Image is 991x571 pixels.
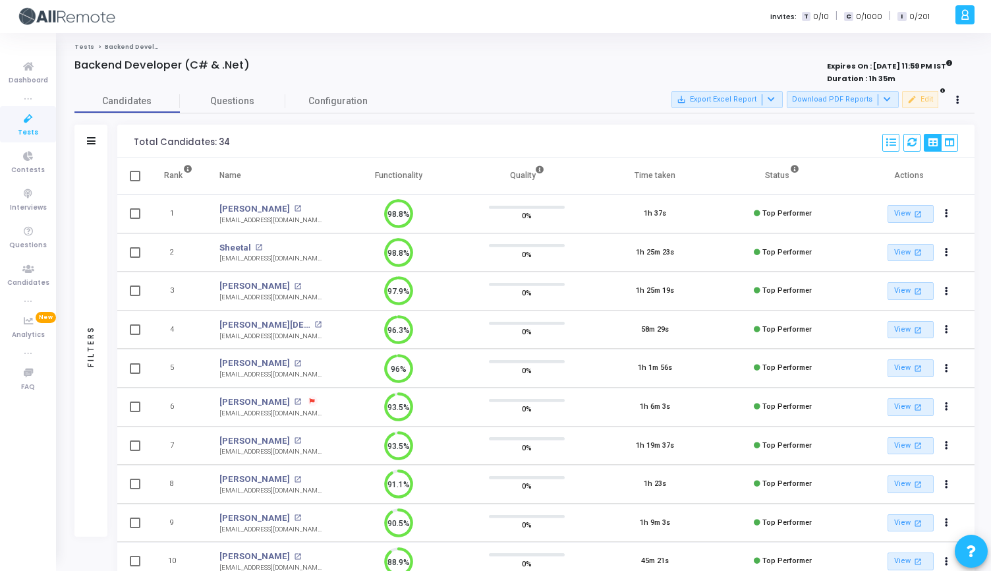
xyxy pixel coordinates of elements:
span: Top Performer [762,209,812,218]
mat-icon: edit [907,95,917,104]
strong: Duration : 1h 35m [827,73,895,84]
span: Top Performer [762,286,812,295]
div: 1h 37s [644,208,666,220]
span: 0/10 [813,11,829,22]
div: Name [219,168,241,183]
span: 0% [522,518,532,531]
td: 4 [150,311,206,349]
div: 1h 25m 23s [636,247,674,258]
div: 45m 21s [641,556,669,567]
span: T [802,12,810,22]
button: Actions [937,436,955,455]
span: New [36,312,56,323]
a: View [888,553,934,570]
span: FAQ [21,382,35,393]
td: 6 [150,388,206,427]
button: Actions [937,320,955,339]
a: [PERSON_NAME] [219,512,290,525]
div: 1h 1m 56s [638,363,672,374]
mat-icon: open_in_new [913,324,924,336]
span: 0/1000 [856,11,882,22]
img: logo [16,3,115,30]
th: Actions [847,158,975,195]
button: Actions [937,553,955,571]
a: View [888,437,934,455]
mat-icon: open_in_new [913,440,924,451]
div: Filters [85,274,97,419]
a: [PERSON_NAME] [219,550,290,563]
span: Configuration [308,94,368,108]
mat-icon: open_in_new [294,553,301,560]
span: Top Performer [762,441,812,450]
a: View [888,398,934,416]
a: View [888,244,934,262]
a: [PERSON_NAME] [219,396,290,409]
span: 0% [522,286,532,299]
div: [EMAIL_ADDRESS][DOMAIN_NAME] [219,525,322,535]
div: View Options [924,134,958,152]
span: Candidates [7,278,49,289]
span: Analytics [12,330,45,341]
mat-icon: open_in_new [294,360,301,367]
a: View [888,359,934,377]
mat-icon: open_in_new [294,283,301,290]
mat-icon: open_in_new [913,518,924,529]
div: 1h 9m 3s [640,518,670,529]
mat-icon: open_in_new [294,437,301,444]
a: [PERSON_NAME] [219,357,290,370]
span: 0% [522,479,532,493]
td: 7 [150,427,206,466]
mat-icon: open_in_new [913,208,924,220]
button: Download PDF Reports [787,91,899,108]
div: [EMAIL_ADDRESS][DOMAIN_NAME] [219,409,322,419]
span: Contests [11,165,45,176]
td: 5 [150,349,206,388]
span: Top Performer [762,402,812,411]
span: 0% [522,209,532,222]
mat-icon: open_in_new [314,321,322,328]
div: Total Candidates: 34 [134,137,230,148]
mat-icon: save_alt [677,95,686,104]
span: Interviews [10,202,47,214]
a: View [888,321,934,339]
mat-icon: open_in_new [913,363,924,374]
div: [EMAIL_ADDRESS][DOMAIN_NAME] [219,293,322,303]
span: | [889,9,891,23]
a: [PERSON_NAME] [219,202,290,216]
span: 0% [522,402,532,415]
span: 0% [522,247,532,260]
a: View [888,282,934,300]
button: Actions [937,205,955,224]
div: 1h 6m 3s [640,402,670,413]
div: 1h 23s [644,479,666,490]
button: Actions [937,475,955,494]
th: Rank [150,158,206,195]
td: 8 [150,465,206,504]
span: 0/201 [909,11,930,22]
th: Functionality [335,158,463,195]
button: Actions [937,282,955,301]
button: Actions [937,243,955,262]
div: 1h 25m 19s [636,285,674,297]
mat-icon: open_in_new [913,285,924,297]
mat-icon: open_in_new [913,247,924,258]
mat-icon: open_in_new [294,398,301,406]
a: View [888,514,934,532]
div: [EMAIL_ADDRESS][DOMAIN_NAME] [219,254,322,264]
mat-icon: open_in_new [255,244,262,251]
div: 58m 29s [641,324,669,336]
span: Top Performer [762,479,812,488]
button: Export Excel Report [671,91,783,108]
span: Candidates [74,94,180,108]
div: [EMAIL_ADDRESS][DOMAIN_NAME] [219,332,322,342]
nav: breadcrumb [74,43,975,51]
td: 9 [150,504,206,543]
div: [EMAIL_ADDRESS][DOMAIN_NAME] [219,370,322,380]
mat-icon: open_in_new [913,402,924,413]
mat-icon: open_in_new [294,205,301,212]
span: Tests [18,127,38,138]
a: [PERSON_NAME] [219,473,290,486]
td: 2 [150,233,206,272]
span: Top Performer [762,363,812,372]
